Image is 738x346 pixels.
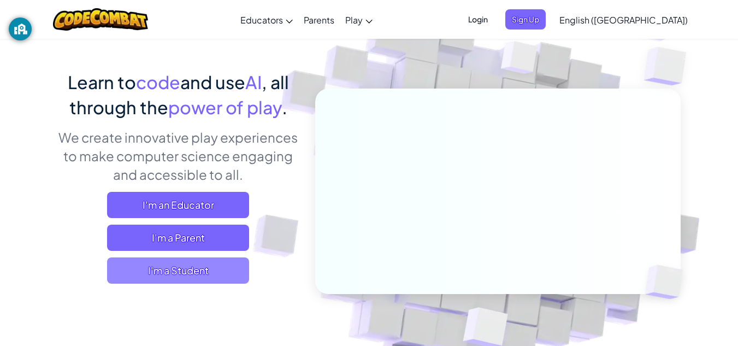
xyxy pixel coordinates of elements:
a: I'm an Educator [107,192,249,218]
span: Educators [240,14,283,26]
span: power of play [168,96,282,118]
button: Sign Up [505,9,546,30]
img: CodeCombat logo [53,8,149,31]
img: Overlap cubes [480,20,559,101]
span: Learn to [68,71,136,93]
a: Educators [235,5,298,34]
a: Parents [298,5,340,34]
button: GoGuardian Privacy Information [9,17,32,40]
button: Login [462,9,494,30]
img: Overlap cubes [622,20,717,113]
span: and use [180,71,245,93]
span: English ([GEOGRAPHIC_DATA]) [559,14,688,26]
a: English ([GEOGRAPHIC_DATA]) [554,5,693,34]
span: . [282,96,287,118]
p: We create innovative play experiences to make computer science engaging and accessible to all. [58,128,299,184]
button: I'm a Student [107,257,249,284]
span: Play [345,14,363,26]
a: I'm a Parent [107,225,249,251]
span: code [136,71,180,93]
span: AI [245,71,262,93]
a: Play [340,5,378,34]
img: Overlap cubes [627,242,709,322]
